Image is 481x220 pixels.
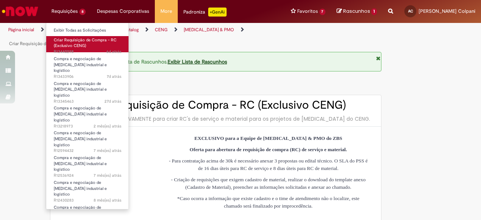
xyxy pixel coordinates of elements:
[297,8,318,15] span: Favoritos
[208,8,227,17] p: +GenAi
[184,27,234,33] a: [MEDICAL_DATA] & PMO
[54,81,107,98] span: Compra e negociação de [MEDICAL_DATA] industrial e logístico
[107,74,121,79] span: 7d atrás
[54,197,121,203] span: R12430283
[54,74,121,80] span: R13433906
[46,129,129,145] a: Aberto R12594432 : Compra e negociação de Capex industrial e logístico
[408,9,413,14] span: AC
[54,105,107,123] span: Compra e negociação de [MEDICAL_DATA] industrial e logístico
[54,130,107,147] span: Compra e negociação de [MEDICAL_DATA] industrial e logístico
[106,49,121,55] time: 22/08/2025 14:57:43
[376,56,380,61] i: Fechar Notificação
[46,36,129,52] a: Aberto R13440298 : Criar Requisição de Compra - RC (Exclusivo CENG)
[97,8,149,15] span: Despesas Corporativas
[371,8,377,15] span: 1
[6,23,315,51] ul: Trilhas de página
[58,115,374,123] div: Oferta destinada EXCLUSIVAMENTE para criar RC's de serviço e material para os projetos de [MEDICA...
[94,197,121,203] time: 18/12/2024 13:50:06
[46,203,129,220] a: Aberto R12430217 : Compra e negociação de Capex industrial e logístico
[54,99,121,105] span: R13345463
[225,135,342,141] strong: para a Equipe de [MEDICAL_DATA] & PMO do ZBS
[155,27,168,33] a: CENG
[94,123,121,129] time: 26/06/2025 18:02:37
[51,8,78,15] span: Requisições
[106,49,121,55] span: 6d atrás
[54,155,107,172] span: Compra e negociação de [MEDICAL_DATA] industrial e logístico
[94,173,121,178] span: 7 mês(es) atrás
[54,49,121,55] span: R13440298
[107,74,121,79] time: 20/08/2025 17:38:49
[46,26,129,35] a: Exibir Todas as Solicitações
[94,148,121,153] time: 31/01/2025 08:53:57
[79,9,86,15] span: 8
[54,180,107,197] span: Compra e negociação de [MEDICAL_DATA] industrial e logístico
[419,8,475,14] span: [PERSON_NAME] Colpani
[46,55,129,71] a: Aberto R13433906 : Compra e negociação de Capex industrial e logístico
[46,104,129,120] a: Aberto R13218973 : Compra e negociação de Capex industrial e logístico
[190,147,347,152] strong: Oferta para abertura de requisição de compra (RC) de serviço e material.
[337,8,377,15] a: Rascunhos
[169,158,368,171] span: - Para contratação acima de 30k é necessário anexar 3 propostas ou edital técnico. O SLA do PSS é...
[54,173,121,179] span: R12536924
[54,56,107,73] span: Compra e negociação de [MEDICAL_DATA] industrial e logístico
[58,99,374,111] h2: Criar Requisição de Compra - RC (Exclusivo CENG)
[46,23,129,209] ul: Requisições
[160,8,172,15] span: More
[54,123,121,129] span: R13218973
[104,99,121,104] span: 27d atrás
[171,177,366,190] span: - Criação de requisições que exigem cadastro de material, realizar o download do template anexo (...
[94,173,121,178] time: 14/01/2025 17:24:29
[9,41,114,47] a: Criar Requisição de Compra - RC (Exclusivo CENG)
[194,135,224,141] strong: EXCLUSIVO
[8,27,34,33] a: Página inicial
[46,179,129,195] a: Aberto R12430283 : Compra e negociação de Capex industrial e logístico
[94,148,121,153] span: 7 mês(es) atrás
[46,80,129,96] a: Aberto R13345463 : Compra e negociação de Capex industrial e logístico
[183,8,227,17] div: Padroniza
[319,9,326,15] span: 7
[1,4,39,19] img: ServiceNow
[168,58,227,65] a: Exibir Lista de Rascunhos
[104,99,121,104] time: 01/08/2025 12:32:56
[343,8,370,15] span: Rascunhos
[94,123,121,129] span: 2 mês(es) atrás
[54,37,116,49] span: Criar Requisição de Compra - RC (Exclusivo CENG)
[177,196,360,209] span: *Caso ocorra a informação que existe cadastro e o time de atendimento não o localize, este chamad...
[46,154,129,170] a: Aberto R12536924 : Compra e negociação de Capex industrial e logístico
[94,197,121,203] span: 8 mês(es) atrás
[54,148,121,154] span: R12594432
